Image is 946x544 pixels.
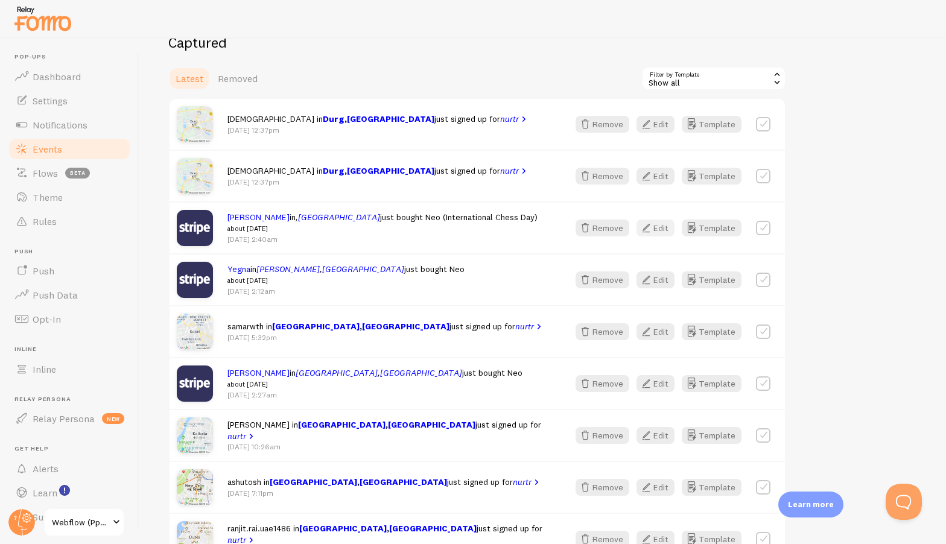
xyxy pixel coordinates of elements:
button: Template [682,116,741,133]
a: Webflow (Ppdev) [43,508,125,537]
span: beta [65,168,90,179]
button: Remove [576,427,629,444]
a: Relay Persona new [7,406,132,431]
a: Edit [636,479,682,496]
span: Push Data [33,289,78,301]
p: [DATE] 2:27am [227,390,522,400]
button: Edit [636,323,675,340]
span: Durg [323,165,344,176]
a: Dashboard [7,65,132,89]
button: Template [682,479,741,496]
span: Opt-In [33,313,61,325]
button: Remove [576,375,629,392]
span: Rules [33,215,57,227]
em: nurtr [227,431,246,441]
a: Edit [636,116,682,133]
img: Kolkata-West_Bengal-India.png [177,417,213,454]
button: Remove [576,168,629,185]
span: Push [33,265,54,277]
svg: <p>Watch New Feature Tutorials!</p> [59,485,70,496]
p: [DATE] 10:26am [227,441,554,452]
span: Push [14,248,132,256]
button: Edit [636,427,675,444]
a: Events [7,137,132,161]
span: ashutosh in just signed up for [227,476,542,487]
span: Removed [218,72,258,84]
em: , [296,367,462,378]
span: in just bought Neo (International Chess Day) [227,212,538,234]
span: [PERSON_NAME] in just signed up for [227,419,541,441]
span: Relay Persona [14,396,132,403]
img: 5ea843fcd265433656204c0f416f171d [177,365,213,402]
button: Remove [576,116,629,133]
span: [GEOGRAPHIC_DATA] [322,264,404,274]
span: Pop-ups [14,53,132,61]
p: [DATE] 2:40am [227,234,538,244]
small: about [DATE] [227,275,465,286]
strong: , [270,476,447,487]
span: [GEOGRAPHIC_DATA] [347,113,434,124]
img: 9ec6d32ef0dfe2a49596e9073978d3c5 [177,262,213,298]
button: Template [682,323,741,340]
span: [PERSON_NAME] [256,264,320,274]
div: Show all [641,66,786,90]
span: Theme [33,191,63,203]
em: , [256,264,404,274]
a: Edit [636,323,682,340]
button: Remove [576,271,629,288]
p: [DATE] 2:12am [227,286,465,296]
span: Yegna [227,264,250,274]
span: [GEOGRAPHIC_DATA] [362,321,449,332]
small: about [DATE] [227,379,522,390]
a: Learn [7,481,132,505]
a: Latest [168,66,211,90]
a: Inline [7,357,132,381]
button: Template [682,220,741,236]
span: [GEOGRAPHIC_DATA] [270,476,357,487]
em: , [296,212,380,223]
img: Durg-Chhattisgarh-India.png [177,106,213,142]
button: Remove [576,323,629,340]
img: fomo-relay-logo-orange.svg [13,3,73,34]
span: [GEOGRAPHIC_DATA] [298,419,386,430]
a: Edit [636,271,682,288]
span: Durg [323,113,344,124]
span: [GEOGRAPHIC_DATA] [272,321,360,332]
span: [GEOGRAPHIC_DATA] [347,165,434,176]
a: Flows beta [7,161,132,185]
em: nurtr [513,476,532,487]
p: Learn more [788,499,834,510]
p: [DATE] 5:32pm [227,332,544,343]
a: Template [682,168,741,185]
iframe: Help Scout Beacon - Open [886,484,922,520]
img: Durg-Chhattisgarh-India.png [177,158,213,194]
span: in just bought Neo [227,264,465,286]
span: [PERSON_NAME] [227,367,290,378]
a: Notifications [7,113,132,137]
em: nurtr [515,321,534,332]
button: Template [682,427,741,444]
span: samarwth in just signed up for [227,321,544,332]
em: nurtr [500,165,519,176]
img: Delhi-National_Capital_Territory_of_Delhi-India.png [177,469,213,505]
button: Edit [636,220,675,236]
button: Template [682,375,741,392]
img: b8a20246b88e040c998eaa50191d3926 [177,210,213,246]
a: Push Data [7,283,132,307]
p: [DATE] 12:37pm [227,125,529,135]
strong: , [272,321,449,332]
span: [GEOGRAPHIC_DATA] [298,212,380,223]
a: Template [682,271,741,288]
span: [GEOGRAPHIC_DATA] [299,523,387,534]
span: [GEOGRAPHIC_DATA] [296,367,378,378]
button: Edit [636,116,675,133]
a: Edit [636,375,682,392]
div: Learn more [778,492,843,517]
strong: , [323,165,434,176]
a: Rules [7,209,132,233]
